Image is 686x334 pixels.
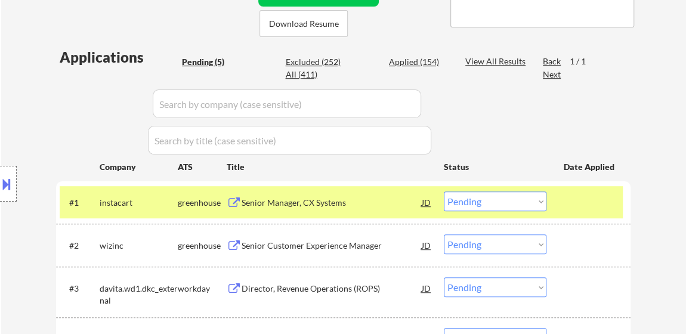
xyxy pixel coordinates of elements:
div: JD [421,277,432,299]
div: Applied (154) [389,56,449,68]
div: Applications [60,50,178,64]
div: Next [543,69,562,81]
div: Status [444,156,546,177]
div: Excluded (252) [285,56,345,68]
input: Search by company (case sensitive) [153,89,421,118]
div: JD [421,234,432,256]
div: All (411) [285,69,345,81]
div: Date Applied [564,161,616,173]
div: Senior Customer Experience Manager [242,240,422,252]
div: 1 / 1 [570,55,597,67]
div: Pending (5) [182,56,242,68]
div: Back [543,55,562,67]
input: Search by title (case sensitive) [148,126,431,154]
div: JD [421,191,432,213]
div: Title [227,161,432,173]
div: Director, Revenue Operations (ROPS) [242,283,422,295]
div: View All Results [465,55,529,67]
button: Download Resume [259,10,348,37]
div: Senior Manager, CX Systems [242,197,422,209]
